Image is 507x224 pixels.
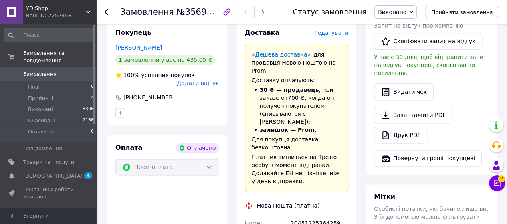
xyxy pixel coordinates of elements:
button: Видати чек [374,83,434,100]
button: Повернути гроші покупцеві [374,150,482,167]
span: Редагувати [314,30,348,36]
span: Панель управління [23,207,74,221]
span: YD Shop [26,5,86,12]
div: Ваш ID: 2252458 [26,12,96,19]
span: Виконано [378,9,406,15]
span: Нові [28,83,40,91]
span: Замовлення [23,71,57,78]
span: 4 [84,172,92,179]
div: Нова Пошта (платна) [255,202,322,210]
div: Для покупця доставка безкоштовна. [252,135,342,151]
span: Замовлення та повідомлення [23,50,96,64]
div: Оплачено [176,143,219,153]
a: Друк PDF [374,127,427,143]
span: Повідомлення [23,145,62,152]
div: Доставку оплачують: [252,76,342,84]
div: успішних покупок [115,71,195,79]
div: [PHONE_NUMBER] [123,93,176,101]
span: 8306 [83,106,94,113]
span: Покупець [115,29,151,36]
span: 2 [498,175,505,182]
span: Додати відгук [177,80,219,86]
button: Чат з покупцем2 [489,175,505,191]
li: , при заказе от 700 ₴ , когда он получен покупателем (списываются с [PERSON_NAME]); [252,86,342,126]
span: 0 [91,83,94,91]
span: Доставка [245,29,280,36]
span: 100% [123,72,139,78]
span: У вас є 30 днів, щоб відправити запит на відгук покупцеві, скопіювавши посилання. [374,54,487,76]
input: Пошук [4,28,95,42]
span: Прийняті [28,95,53,102]
button: Прийняти замовлення [425,6,499,18]
a: [PERSON_NAME] [115,44,162,51]
span: Показники роботи компанії [23,186,74,200]
span: Товари та послуги [23,159,74,166]
span: Мітки [374,193,395,200]
button: Скопіювати запит на відгук [374,33,482,50]
span: Замовлення [120,7,174,17]
span: 30 ₴ — продавець [260,87,319,93]
div: 1 замовлення у вас на 435,05 ₴ [115,55,216,65]
span: [DEMOGRAPHIC_DATA] [23,172,83,180]
span: 2166 [83,117,94,124]
a: Завантажити PDF [374,107,452,123]
a: «Дешева доставка» [252,51,311,58]
span: Скасовані [28,117,55,124]
span: Прийняти замовлення [431,9,493,15]
span: залишок — Prom. [260,127,317,133]
span: 0 [91,128,94,135]
div: для продавця Новою Поштою на Prom. [252,50,342,75]
span: Запит на відгук про компанію [374,22,463,29]
span: Виконані [28,106,53,113]
div: Повернутися назад [104,8,111,16]
span: Оплачені [28,128,53,135]
div: Платник зміниться на Третю особу в момент відправки. Додавайте ЕН не пізніше, ніж у день відправки. [252,153,342,185]
span: №356900578 [176,7,233,17]
span: 4 [91,95,94,102]
span: Оплата [115,144,142,151]
div: Статус замовлення [293,8,366,16]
